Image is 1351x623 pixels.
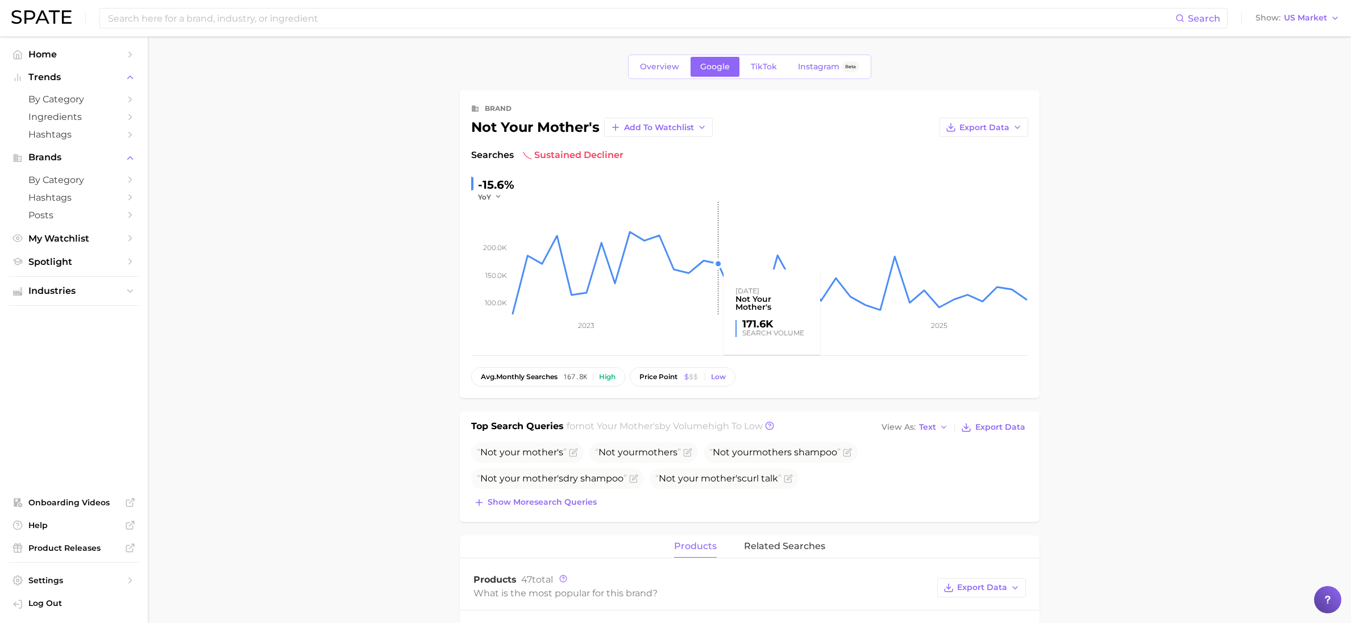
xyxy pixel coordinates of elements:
[9,494,139,511] a: Onboarding Videos
[471,367,625,387] button: avg.monthly searches167.8kHigh
[741,57,787,77] a: TikTok
[959,123,1009,132] span: Export Data
[28,94,119,105] span: by Category
[471,121,600,134] div: not your mother's
[9,45,139,63] a: Home
[9,517,139,534] a: Help
[9,149,139,166] button: Brands
[957,583,1007,592] span: Export Data
[1188,13,1220,24] span: Search
[9,108,139,126] a: Ingredients
[751,62,777,72] span: TikTok
[9,572,139,589] a: Settings
[11,10,72,24] img: SPATE
[481,373,558,381] span: monthly searches
[732,447,753,458] span: your
[563,373,587,381] span: 167.8k
[9,595,139,614] a: Log out. Currently logged in with e-mail michelle.ng@mavbeautybrands.com.
[28,72,119,82] span: Trends
[1284,15,1327,21] span: US Market
[701,473,742,484] span: mother's
[471,495,600,510] button: Show moresearch queries
[639,373,677,381] span: price point
[604,118,713,137] button: Add to Watchlist
[107,9,1175,28] input: Search here for a brand, industry, or ingredient
[754,321,771,330] tspan: 2024
[9,283,139,300] button: Industries
[28,497,119,508] span: Onboarding Videos
[28,286,119,296] span: Industries
[845,62,856,72] span: Beta
[630,367,735,387] button: price pointLow
[569,448,578,457] button: Flag as miscategorized or irrelevant
[9,253,139,271] a: Spotlight
[788,57,869,77] a: InstagramBeta
[882,424,916,430] span: View As
[28,152,119,163] span: Brands
[478,192,491,202] span: YoY
[678,473,699,484] span: your
[579,421,659,431] span: not your mother's
[523,148,623,162] span: sustained decliner
[28,575,119,585] span: Settings
[655,473,781,484] span: curl talk
[485,102,512,115] div: brand
[483,243,507,252] tspan: 200.0k
[744,541,825,551] span: related searches
[28,49,119,60] span: Home
[28,210,119,221] span: Posts
[521,574,532,585] span: 47
[940,118,1028,137] button: Export Data
[522,473,563,484] span: mother's
[624,123,694,132] span: Add to Watchlist
[473,585,932,601] div: What is the most popular for this brand?
[28,192,119,203] span: Hashtags
[9,189,139,206] a: Hashtags
[485,271,507,280] tspan: 150.0k
[843,448,852,457] button: Flag as miscategorized or irrelevant
[9,206,139,224] a: Posts
[578,321,595,330] tspan: 2023
[598,447,616,458] span: Not
[481,372,496,381] abbr: average
[958,420,1028,435] button: Export Data
[478,192,502,202] button: YoY
[708,421,763,431] span: high to low
[477,473,627,484] span: dry shampoo
[28,598,130,608] span: Log Out
[523,151,532,160] img: sustained decliner
[9,230,139,247] a: My Watchlist
[473,574,517,585] span: Products
[937,578,1026,597] button: Export Data
[599,373,616,381] div: High
[595,447,681,458] span: mothers
[485,298,507,307] tspan: 100.0k
[567,420,763,435] h2: for by Volume
[630,57,689,77] a: Overview
[28,175,119,185] span: by Category
[478,176,514,194] div: -15.6%
[879,420,951,435] button: View AsText
[480,473,497,484] span: Not
[480,447,497,458] span: Not
[9,126,139,143] a: Hashtags
[711,373,726,381] div: Low
[9,171,139,189] a: by Category
[700,62,730,72] span: Google
[9,539,139,556] a: Product Releases
[709,447,841,458] span: mothers shampoo
[521,574,553,585] span: total
[629,474,638,483] button: Flag as miscategorized or irrelevant
[500,473,520,484] span: your
[9,90,139,108] a: by Category
[659,473,676,484] span: Not
[975,422,1025,432] span: Export Data
[28,111,119,122] span: Ingredients
[919,424,936,430] span: Text
[28,256,119,267] span: Spotlight
[488,497,597,507] span: Show more search queries
[798,62,839,72] span: Instagram
[28,129,119,140] span: Hashtags
[930,321,947,330] tspan: 2025
[618,447,638,458] span: your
